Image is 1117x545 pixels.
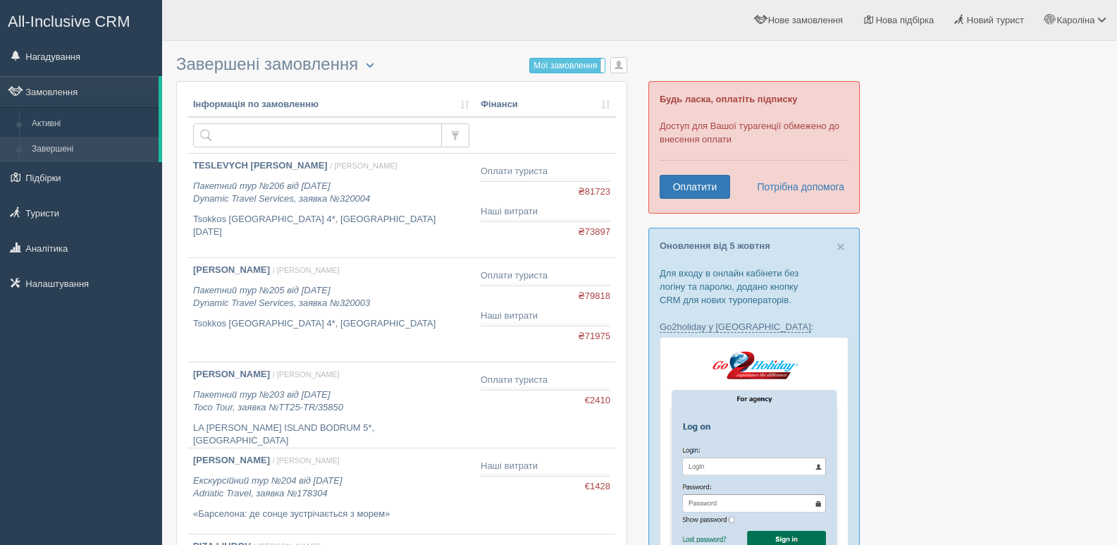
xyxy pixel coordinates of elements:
span: Кароліна [1057,15,1095,25]
b: [PERSON_NAME] [193,455,270,465]
i: Екскурсійний тур №204 від [DATE] Adriatic Travel, заявка №178304 [193,475,342,499]
a: Потрібна допомога [748,175,845,199]
b: [PERSON_NAME] [193,369,270,379]
div: Наші витрати [481,205,610,219]
p: LA [PERSON_NAME] ISLAND BODRUM 5*, [GEOGRAPHIC_DATA] [193,422,469,448]
span: ₴79818 [578,290,610,303]
p: Tsokkos [GEOGRAPHIC_DATA] 4*, [GEOGRAPHIC_DATA] [193,317,469,331]
a: [PERSON_NAME] / [PERSON_NAME] Пакетний тур №203 від [DATE]Toco Tour, заявка №TT25-TR/35850 LA [PE... [187,362,475,448]
span: × [837,238,845,255]
span: ₴81723 [578,185,610,199]
p: Для входу в онлайн кабінети без логіну та паролю, додано кнопку CRM для нових туроператорів. [660,267,848,307]
i: Пакетний тур №206 від [DATE] Dynamic Travel Services, заявка №320004 [193,180,370,204]
span: / [PERSON_NAME] [273,370,340,379]
a: Активні [25,111,159,137]
div: Наші витрати [481,460,610,473]
div: Наші витрати [481,310,610,323]
span: / [PERSON_NAME] [273,266,340,274]
span: €1428 [585,480,610,494]
div: Оплати туриста [481,374,610,387]
a: Фінанси [481,98,610,111]
a: TESLEVYCH [PERSON_NAME] / [PERSON_NAME] Пакетний тур №206 від [DATE]Dynamic Travel Services, заяв... [187,154,475,257]
p: «Барселона: де сонце зустрічається з морем» [193,508,469,521]
i: Пакетний тур №203 від [DATE] Toco Tour, заявка №TT25-TR/35850 [193,389,343,413]
input: Пошук за номером замовлення, ПІБ або паспортом туриста [193,123,442,147]
div: Оплати туриста [481,165,610,178]
i: Пакетний тур №205 від [DATE] Dynamic Travel Services, заявка №320003 [193,285,370,309]
span: ₴73897 [578,226,610,239]
a: Go2holiday у [GEOGRAPHIC_DATA] [660,322,811,333]
b: [PERSON_NAME] [193,264,270,275]
a: All-Inclusive CRM [1,1,161,39]
a: Оновлення від 5 жовтня [660,240,770,251]
a: Оплатити [660,175,730,199]
span: ₴71975 [578,330,610,343]
a: [PERSON_NAME] / [PERSON_NAME] Екскурсійний тур №204 від [DATE]Adriatic Travel, заявка №178304 «Ба... [187,448,475,534]
b: TESLEVYCH [PERSON_NAME] [193,160,328,171]
label: Мої замовлення [530,59,605,73]
p: Tsokkos [GEOGRAPHIC_DATA] 4*, [GEOGRAPHIC_DATA] [DATE] [193,213,469,239]
span: / [PERSON_NAME] [330,161,397,170]
div: Доступ для Вашої турагенції обмежено до внесення оплати [648,81,860,214]
span: All-Inclusive CRM [8,13,130,30]
h3: Завершені замовлення [176,55,627,74]
b: Будь ласка, оплатіть підписку [660,94,797,104]
span: €2410 [585,394,610,408]
span: / [PERSON_NAME] [273,456,340,465]
p: : [660,320,848,333]
button: Close [837,239,845,254]
span: Новий турист [967,15,1024,25]
div: Оплати туриста [481,269,610,283]
a: Завершені [25,137,159,162]
span: Нове замовлення [768,15,843,25]
a: [PERSON_NAME] / [PERSON_NAME] Пакетний тур №205 від [DATE]Dynamic Travel Services, заявка №320003... [187,258,475,362]
a: Інформація по замовленню [193,98,469,111]
span: Нова підбірка [876,15,934,25]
